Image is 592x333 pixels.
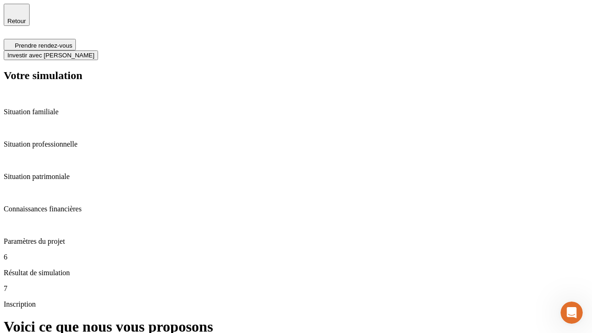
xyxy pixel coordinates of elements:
[4,50,98,60] button: Investir avec [PERSON_NAME]
[7,52,94,59] span: Investir avec [PERSON_NAME]
[15,42,72,49] span: Prendre rendez-vous
[4,140,588,148] p: Situation professionnelle
[4,237,588,246] p: Paramètres du projet
[4,69,588,82] h2: Votre simulation
[561,302,583,324] iframe: Intercom live chat
[4,205,588,213] p: Connaissances financières
[4,284,588,293] p: 7
[4,4,30,26] button: Retour
[4,300,588,308] p: Inscription
[4,269,588,277] p: Résultat de simulation
[4,108,588,116] p: Situation familiale
[4,173,588,181] p: Situation patrimoniale
[4,253,588,261] p: 6
[4,39,76,50] button: Prendre rendez-vous
[7,18,26,25] span: Retour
